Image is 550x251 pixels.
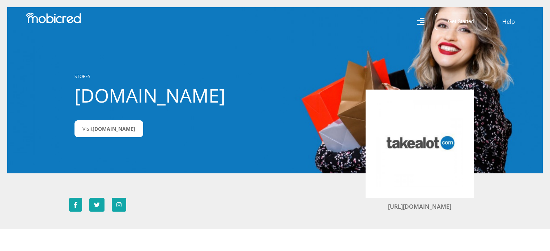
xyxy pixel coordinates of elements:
[112,198,126,212] a: Follow Takealot.credit on Instagram
[69,198,82,212] a: Follow Takealot.credit on Facebook
[93,125,135,132] span: [DOMAIN_NAME]
[74,73,90,79] a: STORES
[26,13,81,23] img: Mobicred
[74,120,143,137] a: Visit[DOMAIN_NAME]
[376,100,463,187] img: Takealot.credit
[435,13,487,30] button: Get Started
[74,84,235,107] h1: [DOMAIN_NAME]
[502,17,515,26] a: Help
[388,203,451,211] a: [URL][DOMAIN_NAME]
[89,198,105,212] a: Follow Takealot.credit on Twitter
